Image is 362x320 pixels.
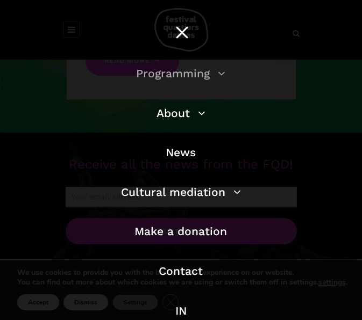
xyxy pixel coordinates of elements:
a: Contact [159,264,203,278]
a: Cultural mediation [121,185,241,199]
a: IN [175,304,187,317]
a: About [157,106,205,120]
a: Programming [136,67,225,80]
font: Cultural mediation [121,185,225,199]
font: Programming [136,67,210,80]
font: About [157,106,190,120]
a: News [166,146,196,159]
a: Make a donation [134,224,227,238]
